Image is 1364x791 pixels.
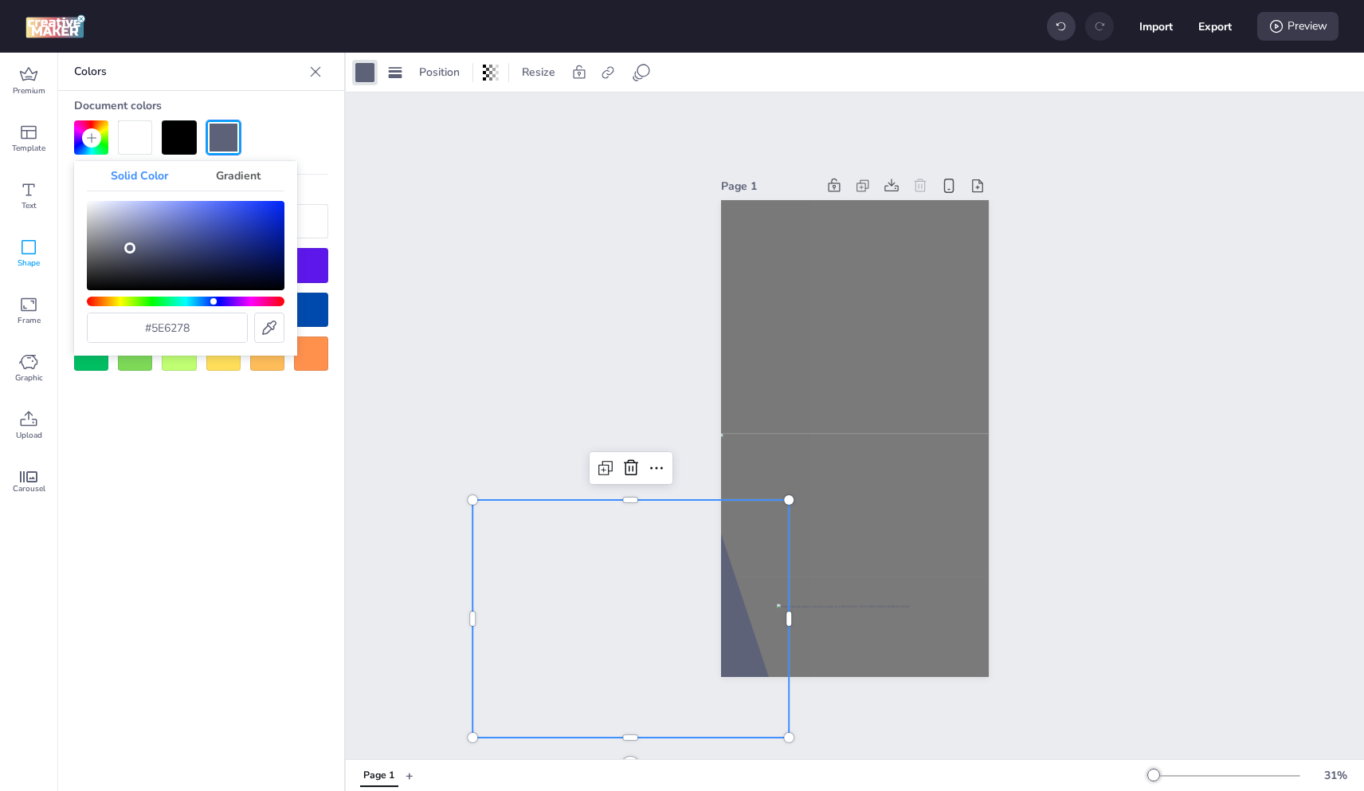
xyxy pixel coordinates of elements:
[192,161,284,191] div: Gradient
[74,53,303,91] p: Colors
[18,314,41,327] span: Frame
[1257,12,1339,41] div: Preview
[1198,10,1232,43] button: Export
[13,85,45,97] span: Premium
[87,161,192,191] div: Solid Color
[721,178,817,195] div: Page 1
[519,64,559,81] span: Resize
[1316,767,1354,784] div: 31 %
[74,91,328,120] div: Document colors
[416,64,463,81] span: Position
[352,761,406,789] div: Tabs
[13,482,45,495] span: Carousel
[22,199,37,212] span: Text
[87,201,284,290] div: Color
[12,142,45,155] span: Template
[18,257,40,270] span: Shape
[16,429,42,442] span: Upload
[363,769,394,783] div: Page 1
[406,761,414,789] button: +
[15,372,43,384] span: Graphic
[1139,10,1173,43] button: Import
[25,14,85,38] img: logo Creative Maker
[87,297,284,306] div: Hue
